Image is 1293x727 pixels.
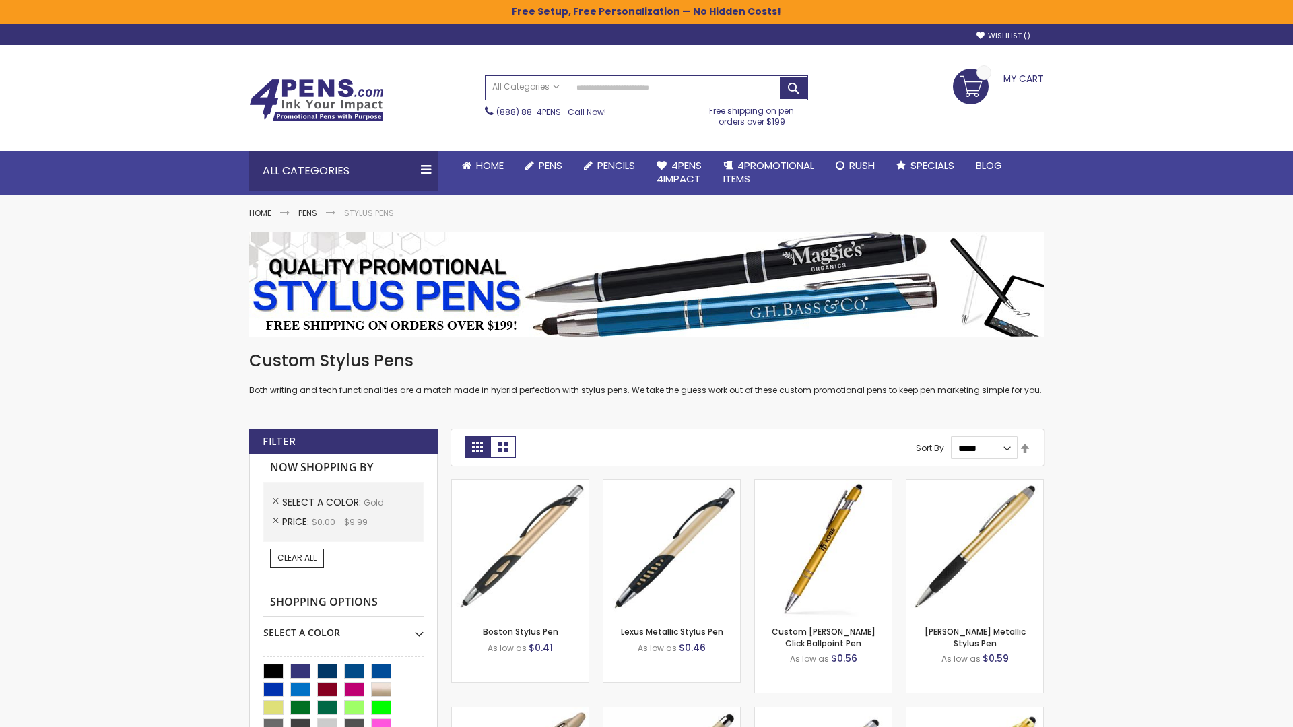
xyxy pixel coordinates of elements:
[249,350,1044,396] div: Both writing and tech functionalities are a match made in hybrid perfection with stylus pens. We ...
[492,81,560,92] span: All Categories
[529,641,553,654] span: $0.41
[906,480,1043,617] img: Lory Metallic Stylus Pen-Gold
[755,480,892,617] img: Custom Alex II Click Ballpoint Pen-Gold
[755,479,892,491] a: Custom Alex II Click Ballpoint Pen-Gold
[496,106,606,118] span: - Call Now!
[621,626,723,637] a: Lexus Metallic Stylus Pen
[277,552,317,563] span: Clear All
[476,158,504,172] span: Home
[646,151,712,195] a: 4Pens4impact
[916,442,944,454] label: Sort By
[249,232,1044,337] img: Stylus Pens
[679,641,706,654] span: $0.46
[772,626,875,648] a: Custom [PERSON_NAME] Click Ballpoint Pen
[755,707,892,718] a: Cali Custom Stylus Gel pen-Gold
[249,151,438,191] div: All Categories
[849,158,875,172] span: Rush
[941,653,981,664] span: As low as
[657,158,702,186] span: 4Pens 4impact
[790,653,829,664] span: As low as
[976,158,1002,172] span: Blog
[465,436,490,458] strong: Grid
[488,642,527,654] span: As low as
[486,76,566,98] a: All Categories
[825,151,886,180] a: Rush
[965,151,1013,180] a: Blog
[597,158,635,172] span: Pencils
[712,151,825,195] a: 4PROMOTIONALITEMS
[249,207,271,219] a: Home
[344,207,394,219] strong: Stylus Pens
[263,434,296,449] strong: Filter
[831,652,857,665] span: $0.56
[282,515,312,528] span: Price
[483,626,558,637] a: Boston Stylus Pen
[263,588,424,617] strong: Shopping Options
[886,151,965,180] a: Specials
[539,158,562,172] span: Pens
[364,497,384,508] span: Gold
[723,158,814,186] span: 4PROMOTIONAL ITEMS
[452,479,589,491] a: Boston Stylus Pen-Gold
[282,495,364,509] span: Select A Color
[906,479,1043,491] a: Lory Metallic Stylus Pen-Gold
[603,707,740,718] a: Islander Softy Metallic Gel Pen with Stylus-Gold
[573,151,646,180] a: Pencils
[263,617,424,639] div: Select A Color
[298,207,317,219] a: Pens
[983,652,1009,665] span: $0.59
[696,100,809,127] div: Free shipping on pen orders over $199
[603,480,740,617] img: Lexus Metallic Stylus Pen-Gold
[515,151,573,180] a: Pens
[906,707,1043,718] a: I-Stylus-Slim-Gold-Gold
[312,516,368,528] span: $0.00 - $9.99
[976,31,1030,41] a: Wishlist
[910,158,954,172] span: Specials
[638,642,677,654] span: As low as
[603,479,740,491] a: Lexus Metallic Stylus Pen-Gold
[451,151,515,180] a: Home
[249,350,1044,372] h1: Custom Stylus Pens
[263,454,424,482] strong: Now Shopping by
[452,707,589,718] a: Twist Highlighter-Pen Stylus Combo-Gold
[452,480,589,617] img: Boston Stylus Pen-Gold
[925,626,1026,648] a: [PERSON_NAME] Metallic Stylus Pen
[496,106,561,118] a: (888) 88-4PENS
[270,549,324,567] a: Clear All
[249,79,384,122] img: 4Pens Custom Pens and Promotional Products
